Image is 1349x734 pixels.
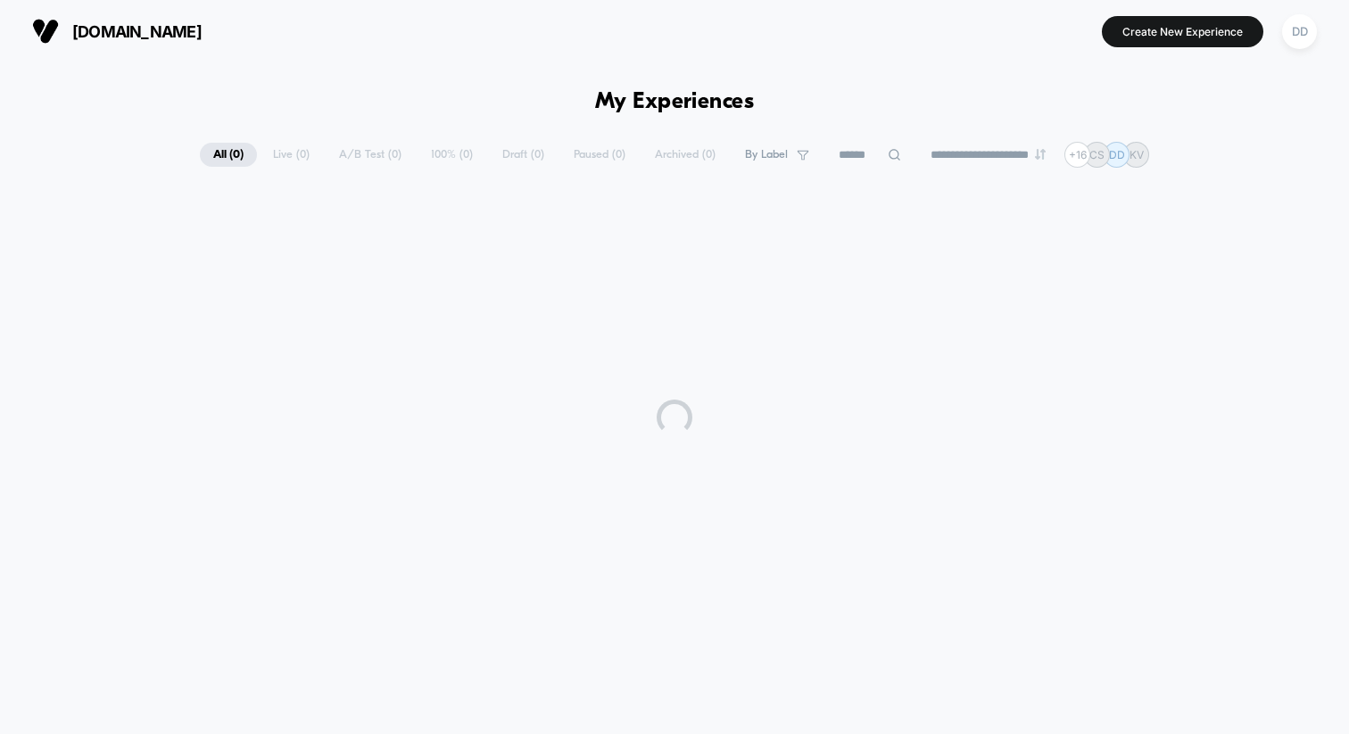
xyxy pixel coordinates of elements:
button: DD [1277,13,1322,50]
button: [DOMAIN_NAME] [27,17,207,45]
p: KV [1130,148,1144,161]
button: Create New Experience [1102,16,1263,47]
span: All ( 0 ) [200,143,257,167]
img: end [1035,149,1046,160]
span: [DOMAIN_NAME] [72,22,202,41]
h1: My Experiences [595,89,755,115]
div: + 16 [1064,142,1090,168]
p: CS [1089,148,1105,161]
span: By Label [745,148,788,161]
p: DD [1109,148,1125,161]
img: Visually logo [32,18,59,45]
div: DD [1282,14,1317,49]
